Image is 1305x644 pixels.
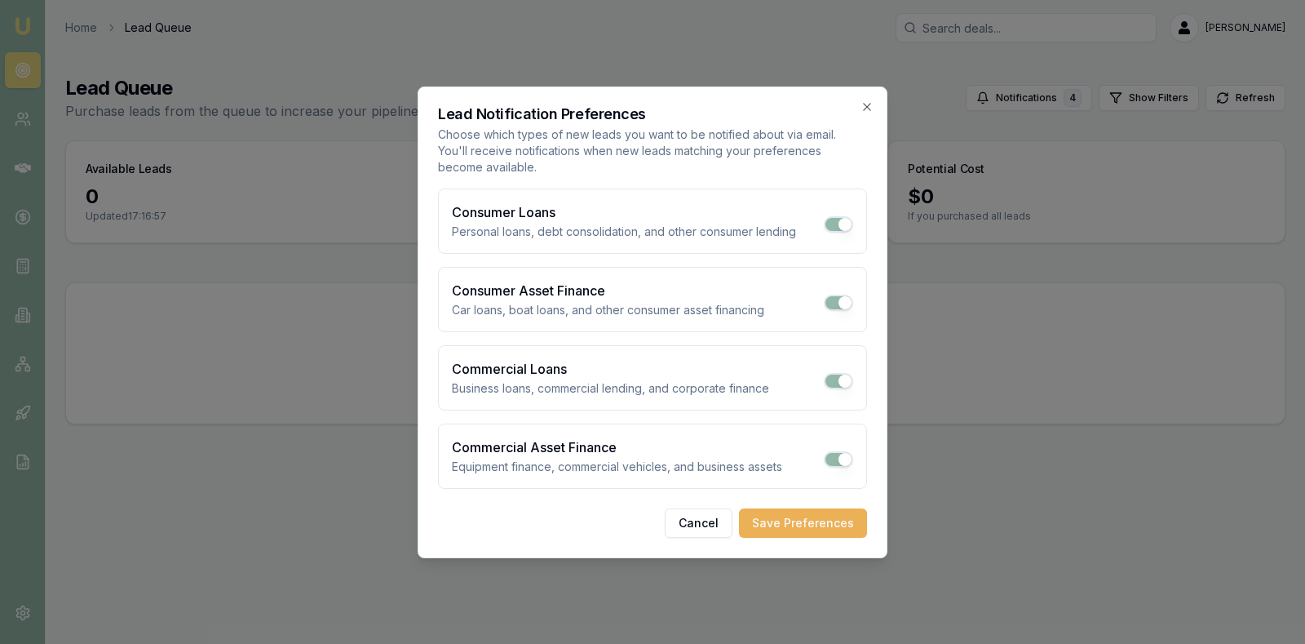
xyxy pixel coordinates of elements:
[665,509,732,538] button: Cancel
[824,373,853,389] button: Toggle Commercial Loans notifications
[452,302,764,318] p: Car loans, boat loans, and other consumer asset financing
[452,439,617,455] label: Commercial Asset Finance
[452,282,605,299] label: Consumer Asset Finance
[824,451,853,468] button: Toggle Commercial Asset Finance notifications
[438,127,867,175] p: Choose which types of new leads you want to be notified about via email. You'll receive notificat...
[438,107,867,122] h2: Lead Notification Preferences
[452,380,769,397] p: Business loans, commercial lending, and corporate finance
[824,295,853,311] button: Toggle Consumer Asset Finance notifications
[452,204,555,220] label: Consumer Loans
[452,459,782,475] p: Equipment finance, commercial vehicles, and business assets
[452,224,796,240] p: Personal loans, debt consolidation, and other consumer lending
[452,361,567,377] label: Commercial Loans
[824,216,853,233] button: Toggle Consumer Loans notifications
[739,509,867,538] button: Save Preferences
